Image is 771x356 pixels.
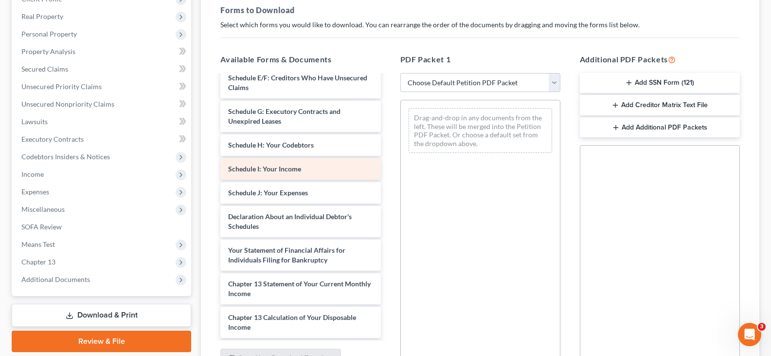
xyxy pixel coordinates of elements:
[228,280,371,298] span: Chapter 13 Statement of Your Current Monthly Income
[21,30,77,38] span: Personal Property
[21,187,49,196] span: Expenses
[14,60,191,78] a: Secured Claims
[14,218,191,236] a: SOFA Review
[21,152,110,161] span: Codebtors Insiders & Notices
[228,246,345,264] span: Your Statement of Financial Affairs for Individuals Filing for Bankruptcy
[21,258,55,266] span: Chapter 13
[738,323,761,346] iframe: Intercom live chat
[21,117,48,126] span: Lawsuits
[228,141,314,149] span: Schedule H: Your Codebtors
[400,54,560,65] h5: PDF Packet 1
[21,100,114,108] span: Unsecured Nonpriority Claims
[228,165,301,173] span: Schedule I: Your Income
[21,135,84,143] span: Executory Contracts
[21,12,63,20] span: Real Property
[21,275,90,283] span: Additional Documents
[14,78,191,95] a: Unsecured Priority Claims
[12,304,191,327] a: Download & Print
[580,117,740,138] button: Add Additional PDF Packets
[14,95,191,113] a: Unsecured Nonpriority Claims
[21,223,62,231] span: SOFA Review
[21,170,44,178] span: Income
[580,95,740,115] button: Add Creditor Matrix Text File
[14,113,191,131] a: Lawsuits
[580,73,740,94] button: Add SSN Form (121)
[228,313,356,331] span: Chapter 13 Calculation of Your Disposable Income
[21,47,75,56] span: Property Analysis
[12,331,191,352] a: Review & File
[21,205,65,213] span: Miscellaneous
[14,43,191,60] a: Property Analysis
[220,20,740,30] p: Select which forms you would like to download. You can rearrange the order of the documents by dr...
[21,240,55,248] span: Means Test
[14,131,191,148] a: Executory Contracts
[580,54,740,65] h5: Additional PDF Packets
[21,82,102,91] span: Unsecured Priority Claims
[21,65,68,73] span: Secured Claims
[409,108,552,153] div: Drag-and-drop in any documents from the left. These will be merged into the Petition PDF Packet. ...
[220,54,380,65] h5: Available Forms & Documents
[228,74,367,92] span: Schedule E/F: Creditors Who Have Unsecured Claims
[228,188,308,197] span: Schedule J: Your Expenses
[228,212,352,230] span: Declaration About an Individual Debtor's Schedules
[228,107,341,125] span: Schedule G: Executory Contracts and Unexpired Leases
[758,323,766,331] span: 3
[220,4,740,16] h5: Forms to Download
